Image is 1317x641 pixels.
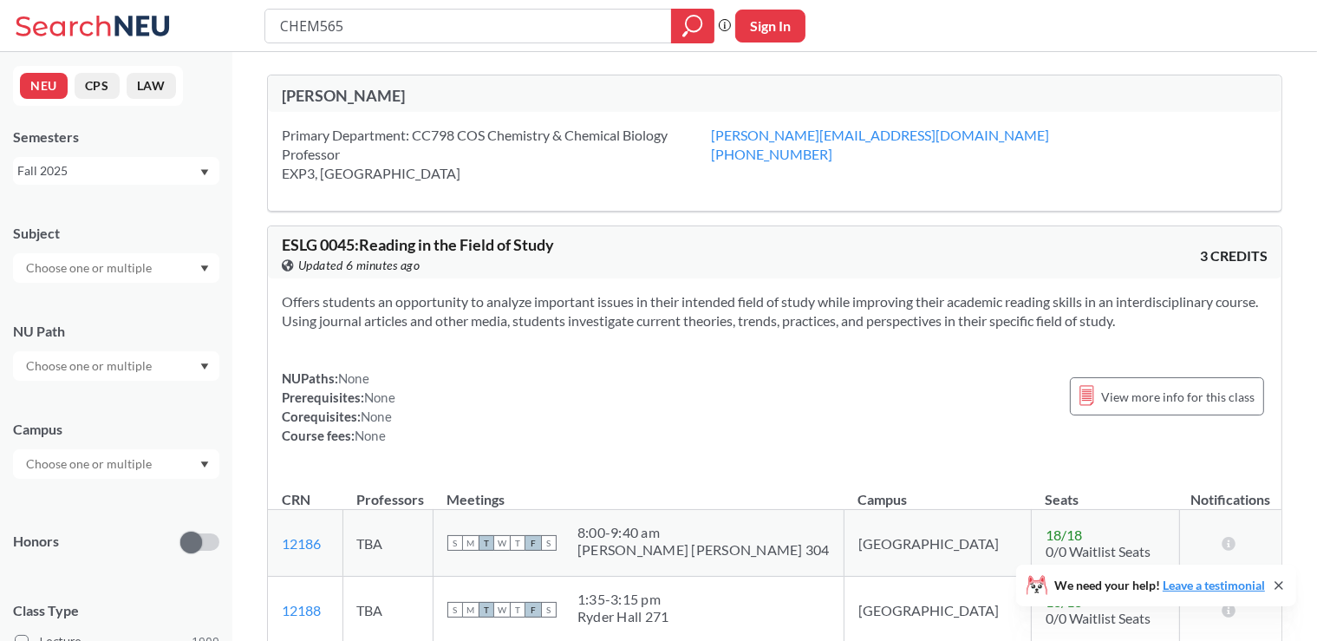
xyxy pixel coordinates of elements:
[17,258,163,278] input: Choose one or multiple
[282,235,554,254] span: ESLG 0045 : Reading in the Field of Study
[510,602,525,618] span: T
[127,73,176,99] button: LAW
[342,510,433,577] td: TBA
[342,473,433,510] th: Professors
[13,351,219,381] div: Dropdown arrow
[13,224,219,243] div: Subject
[282,535,321,552] a: 12186
[13,322,219,341] div: NU Path
[1032,473,1180,510] th: Seats
[577,591,669,608] div: 1:35 - 3:15 pm
[494,602,510,618] span: W
[844,510,1032,577] td: [GEOGRAPHIC_DATA]
[298,256,421,275] span: Updated 6 minutes ago
[364,389,395,405] span: None
[479,602,494,618] span: T
[844,473,1032,510] th: Campus
[577,524,830,541] div: 8:00 - 9:40 am
[1046,527,1082,543] span: 18 / 18
[200,363,209,370] svg: Dropdown arrow
[447,602,463,618] span: S
[577,541,830,559] div: [PERSON_NAME] [PERSON_NAME] 304
[525,602,541,618] span: F
[13,532,59,552] p: Honors
[13,253,219,283] div: Dropdown arrow
[338,370,369,386] span: None
[200,461,209,468] svg: Dropdown arrow
[494,535,510,551] span: W
[13,449,219,479] div: Dropdown arrow
[1054,579,1265,592] span: We need your help!
[682,14,703,38] svg: magnifying glass
[13,601,219,620] span: Class Type
[355,428,386,443] span: None
[200,169,209,176] svg: Dropdown arrow
[282,86,775,105] div: [PERSON_NAME]
[671,9,714,43] div: magnifying glass
[463,602,479,618] span: M
[510,535,525,551] span: T
[13,420,219,439] div: Campus
[282,126,711,183] div: Primary Department: CC798 COS Chemistry & Chemical Biology Professor EXP3, [GEOGRAPHIC_DATA]
[17,356,163,376] input: Choose one or multiple
[711,127,1049,143] a: [PERSON_NAME][EMAIL_ADDRESS][DOMAIN_NAME]
[278,11,659,41] input: Class, professor, course number, "phrase"
[282,369,395,445] div: NUPaths: Prerequisites: Corequisites: Course fees:
[282,292,1268,330] section: Offers students an opportunity to analyze important issues in their intended field of study while...
[541,602,557,618] span: S
[463,535,479,551] span: M
[433,473,844,510] th: Meetings
[1046,543,1151,559] span: 0/0 Waitlist Seats
[525,535,541,551] span: F
[711,146,832,162] a: [PHONE_NUMBER]
[17,161,199,180] div: Fall 2025
[13,157,219,185] div: Fall 2025Dropdown arrow
[361,409,392,424] span: None
[17,454,163,474] input: Choose one or multiple
[75,73,120,99] button: CPS
[479,535,494,551] span: T
[1180,473,1281,510] th: Notifications
[1101,386,1255,408] span: View more info for this class
[735,10,805,43] button: Sign In
[200,265,209,272] svg: Dropdown arrow
[1200,246,1268,265] span: 3 CREDITS
[13,128,219,147] div: Semesters
[20,73,68,99] button: NEU
[577,608,669,625] div: Ryder Hall 271
[1163,578,1265,592] a: Leave a testimonial
[447,535,463,551] span: S
[282,490,310,509] div: CRN
[541,535,557,551] span: S
[282,602,321,618] a: 12188
[1046,610,1151,626] span: 0/0 Waitlist Seats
